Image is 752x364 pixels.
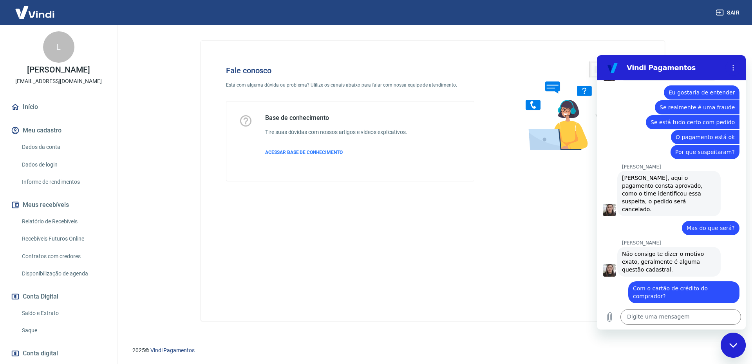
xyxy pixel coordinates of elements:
div: L [43,31,74,63]
button: Meu cadastro [9,122,108,139]
a: Vindi Pagamentos [150,347,195,353]
a: Dados da conta [19,139,108,155]
img: Vindi [9,0,60,24]
img: Fale conosco [510,53,629,158]
h5: Base de conhecimento [265,114,407,122]
a: Conta digital [9,345,108,362]
a: Saque [19,322,108,339]
a: Recebíveis Futuros Online [19,231,108,247]
a: Saldo e Extrato [19,305,108,321]
p: [EMAIL_ADDRESS][DOMAIN_NAME] [15,77,102,85]
p: [PERSON_NAME] [27,66,90,74]
iframe: Botão para abrir a janela de mensagens, conversa em andamento [721,333,746,358]
button: Conta Digital [9,288,108,305]
a: Disponibilização de agenda [19,266,108,282]
button: Sair [714,5,743,20]
button: Meus recebíveis [9,196,108,214]
a: Informe de rendimentos [19,174,108,190]
p: Está com alguma dúvida ou problema? Utilize os canais abaixo para falar com nossa equipe de atend... [226,81,474,89]
a: Contratos com credores [19,248,108,264]
a: ACESSAR BASE DE CONHECIMENTO [265,149,407,156]
h6: Tire suas dúvidas com nossos artigos e vídeos explicativos. [265,128,407,136]
a: Dados de login [19,157,108,173]
a: Início [9,98,108,116]
h4: Fale conosco [226,66,474,75]
span: ACESSAR BASE DE CONHECIMENTO [265,150,343,155]
iframe: Janela de mensagens [597,55,746,330]
a: Relatório de Recebíveis [19,214,108,230]
span: Conta digital [23,348,58,359]
p: 2025 © [132,346,733,355]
